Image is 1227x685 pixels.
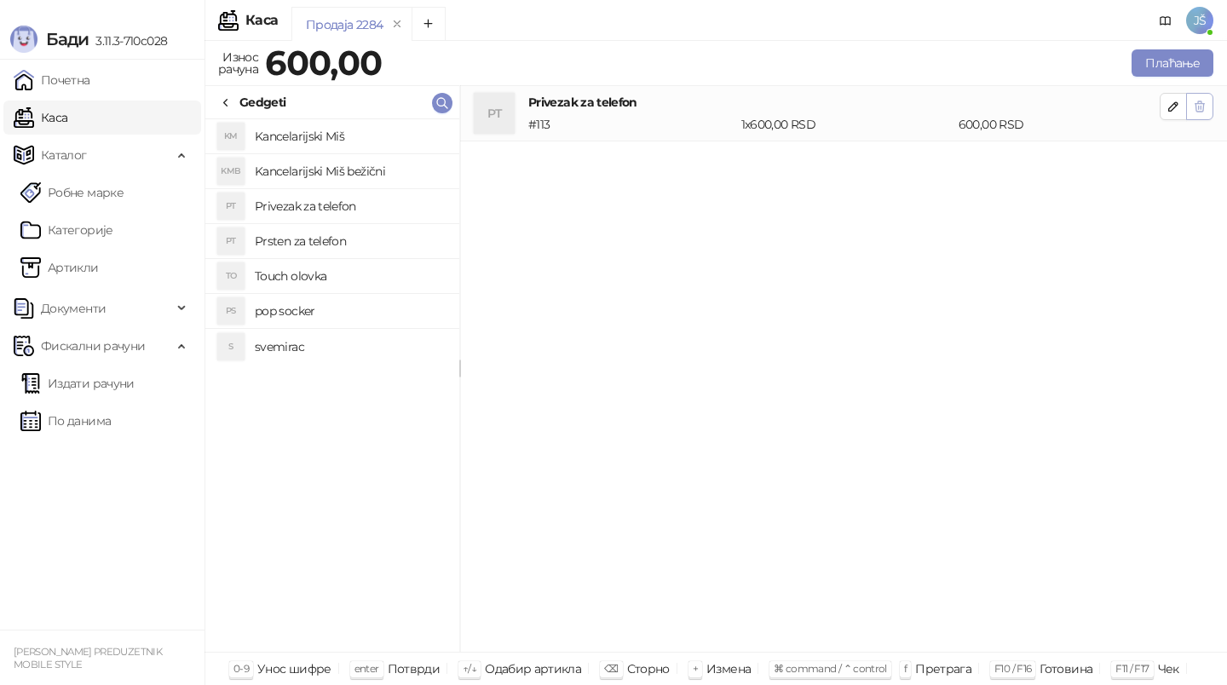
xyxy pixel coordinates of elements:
div: Каса [245,14,278,27]
a: Документација [1152,7,1179,34]
span: ⌫ [604,662,618,675]
h4: pop socker [255,297,446,325]
button: Add tab [412,7,446,41]
h4: Privezak za telefon [528,93,1160,112]
div: S [217,333,245,360]
a: Издати рачуни [20,366,135,400]
span: JŠ [1186,7,1213,34]
span: Документи [41,291,106,325]
div: Унос шифре [257,658,331,680]
a: ArtikliАртикли [20,250,99,285]
div: Одабир артикла [485,658,581,680]
span: enter [354,662,379,675]
div: Сторно [627,658,670,680]
div: grid [205,119,459,652]
span: Фискални рачуни [41,329,145,363]
strong: 600,00 [265,42,382,83]
a: Категорије [20,213,113,247]
span: Каталог [41,138,87,172]
div: TO [217,262,245,290]
div: Износ рачуна [215,46,262,80]
div: # 113 [525,115,738,134]
div: Чек [1158,658,1179,680]
h4: svemirac [255,333,446,360]
img: Logo [10,26,37,53]
a: Каса [14,101,67,135]
h4: Privezak za telefon [255,193,446,220]
div: Претрага [915,658,971,680]
div: PT [474,93,515,134]
div: Готовина [1040,658,1092,680]
h4: Touch olovka [255,262,446,290]
span: Бади [46,29,89,49]
h4: Kancelarijski Miš bežični [255,158,446,185]
div: KM [217,123,245,150]
span: ⌘ command / ⌃ control [774,662,887,675]
div: Измена [706,658,751,680]
span: f [904,662,907,675]
div: KMB [217,158,245,185]
a: По данима [20,404,111,438]
span: F10 / F16 [994,662,1031,675]
h4: Kancelarijski Miš [255,123,446,150]
div: PS [217,297,245,325]
span: ↑/↓ [463,662,476,675]
div: Продаја 2284 [306,15,383,34]
a: Робне марке [20,176,124,210]
span: + [693,662,698,675]
div: Gedgeti [239,93,286,112]
a: Почетна [14,63,90,97]
button: remove [386,17,408,32]
span: 3.11.3-710c028 [89,33,167,49]
div: Потврди [388,658,441,680]
div: PT [217,193,245,220]
div: 600,00 RSD [955,115,1163,134]
h4: Prsten za telefon [255,227,446,255]
div: PT [217,227,245,255]
small: [PERSON_NAME] PREDUZETNIK MOBILE STYLE [14,646,162,671]
span: 0-9 [233,662,249,675]
button: Плаћање [1132,49,1213,77]
div: 1 x 600,00 RSD [738,115,955,134]
span: F11 / F17 [1115,662,1149,675]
